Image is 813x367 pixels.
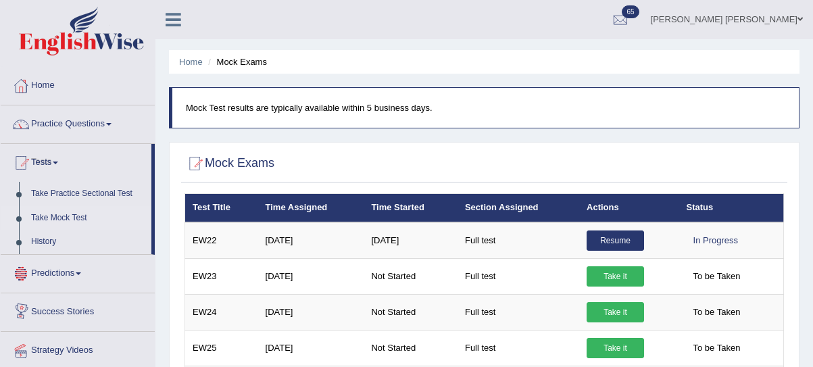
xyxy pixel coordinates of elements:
span: To be Taken [687,338,747,358]
a: Predictions [1,255,155,289]
span: 65 [622,5,639,18]
p: Mock Test results are typically available within 5 business days. [186,101,785,114]
a: Take Practice Sectional Test [25,182,151,206]
td: Not Started [364,294,458,330]
a: Resume [587,230,644,251]
a: Home [1,67,155,101]
a: Strategy Videos [1,332,155,366]
td: Full test [458,222,579,259]
th: Status [679,194,784,222]
td: [DATE] [258,330,364,366]
div: In Progress [687,230,745,251]
th: Time Assigned [258,194,364,222]
td: EW23 [185,258,258,294]
td: [DATE] [258,222,364,259]
td: Not Started [364,258,458,294]
a: Take it [587,338,644,358]
a: Home [179,57,203,67]
th: Actions [579,194,679,222]
li: Mock Exams [205,55,267,68]
a: Take it [587,302,644,322]
td: Full test [458,294,579,330]
th: Section Assigned [458,194,579,222]
td: Full test [458,330,579,366]
a: Success Stories [1,293,155,327]
span: To be Taken [687,302,747,322]
td: Not Started [364,330,458,366]
a: History [25,230,151,254]
td: EW24 [185,294,258,330]
td: Full test [458,258,579,294]
a: Tests [1,144,151,178]
td: [DATE] [258,258,364,294]
a: Take it [587,266,644,287]
a: Take Mock Test [25,206,151,230]
span: To be Taken [687,266,747,287]
a: Practice Questions [1,105,155,139]
th: Time Started [364,194,458,222]
td: [DATE] [364,222,458,259]
th: Test Title [185,194,258,222]
td: EW25 [185,330,258,366]
td: [DATE] [258,294,364,330]
td: EW22 [185,222,258,259]
h2: Mock Exams [184,153,274,174]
